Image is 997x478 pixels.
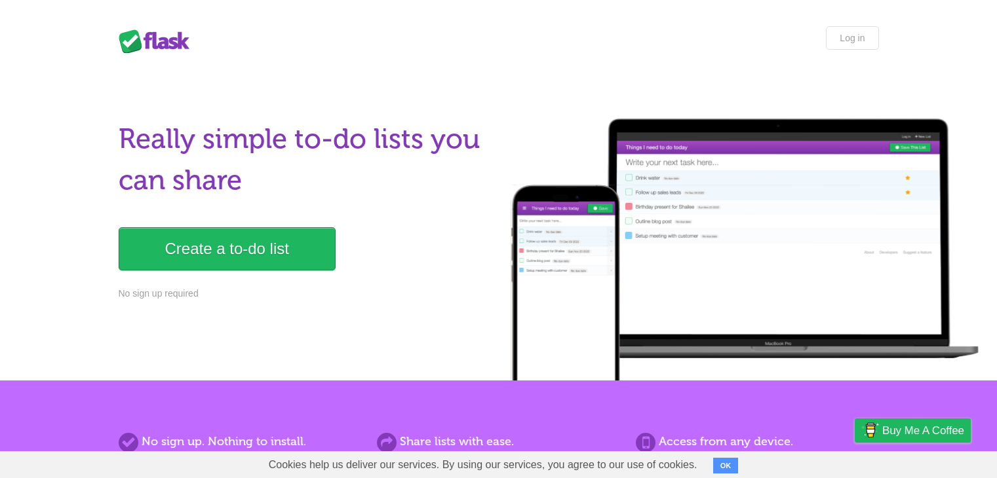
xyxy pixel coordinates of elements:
h2: Access from any device. [636,433,878,450]
a: Log in [826,26,878,50]
div: Flask Lists [119,29,197,53]
a: Create a to-do list [119,227,336,270]
img: Buy me a coffee [861,419,879,441]
span: Cookies help us deliver our services. By using our services, you agree to our use of cookies. [256,452,711,478]
h2: Share lists with ease. [377,433,619,450]
h2: No sign up. Nothing to install. [119,433,361,450]
a: Buy me a coffee [855,418,971,443]
h1: Really simple to-do lists you can share [119,119,491,201]
p: No sign up required [119,287,491,301]
span: Buy me a coffee [882,419,964,442]
button: OK [713,458,739,473]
